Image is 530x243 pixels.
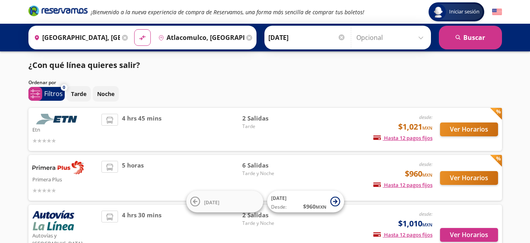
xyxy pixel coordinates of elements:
[373,231,433,238] span: Hasta 12 pagos fijos
[32,174,98,184] p: Primera Plus
[405,168,433,180] span: $960
[93,86,119,102] button: Noche
[303,202,326,211] span: $ 960
[32,161,84,174] img: Primera Plus
[97,90,114,98] p: Noche
[446,8,483,16] span: Iniciar sesión
[28,79,56,86] p: Ordenar por
[32,211,74,230] img: Autovías y La Línea
[373,181,433,188] span: Hasta 12 pagos fijos
[419,114,433,121] em: desde:
[44,89,63,98] p: Filtros
[32,124,98,134] p: Etn
[242,211,298,220] span: 2 Salidas
[419,161,433,168] em: desde:
[419,211,433,217] em: desde:
[440,171,498,185] button: Ver Horarios
[440,122,498,136] button: Ver Horarios
[242,170,298,177] span: Tarde y Noche
[28,5,88,19] a: Brand Logo
[91,8,364,16] em: ¡Bienvenido a la nueva experiencia de compra de Reservamos, una forma más sencilla de comprar tus...
[28,87,65,101] button: 0Filtros
[271,203,287,211] span: Desde:
[31,28,120,47] input: Buscar Origen
[267,191,344,213] button: [DATE]Desde:$960MXN
[28,59,140,71] p: ¿Con qué línea quieres salir?
[492,7,502,17] button: English
[398,121,433,133] span: $1,021
[122,161,144,195] span: 5 horas
[242,220,298,227] span: Tarde y Noche
[422,222,433,228] small: MXN
[422,172,433,178] small: MXN
[439,26,502,49] button: Buscar
[398,218,433,230] span: $1,010
[67,86,91,102] button: Tarde
[356,28,427,47] input: Opcional
[242,123,298,130] span: Tarde
[316,204,326,210] small: MXN
[204,199,219,205] span: [DATE]
[71,90,86,98] p: Tarde
[242,161,298,170] span: 6 Salidas
[28,5,88,17] i: Brand Logo
[373,134,433,141] span: Hasta 12 pagos fijos
[271,195,287,202] span: [DATE]
[268,28,346,47] input: Elegir Fecha
[422,125,433,131] small: MXN
[32,114,84,124] img: Etn
[63,84,65,91] span: 0
[186,191,263,213] button: [DATE]
[155,28,244,47] input: Buscar Destino
[440,228,498,242] button: Ver Horarios
[122,114,161,145] span: 4 hrs 45 mins
[242,114,298,123] span: 2 Salidas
